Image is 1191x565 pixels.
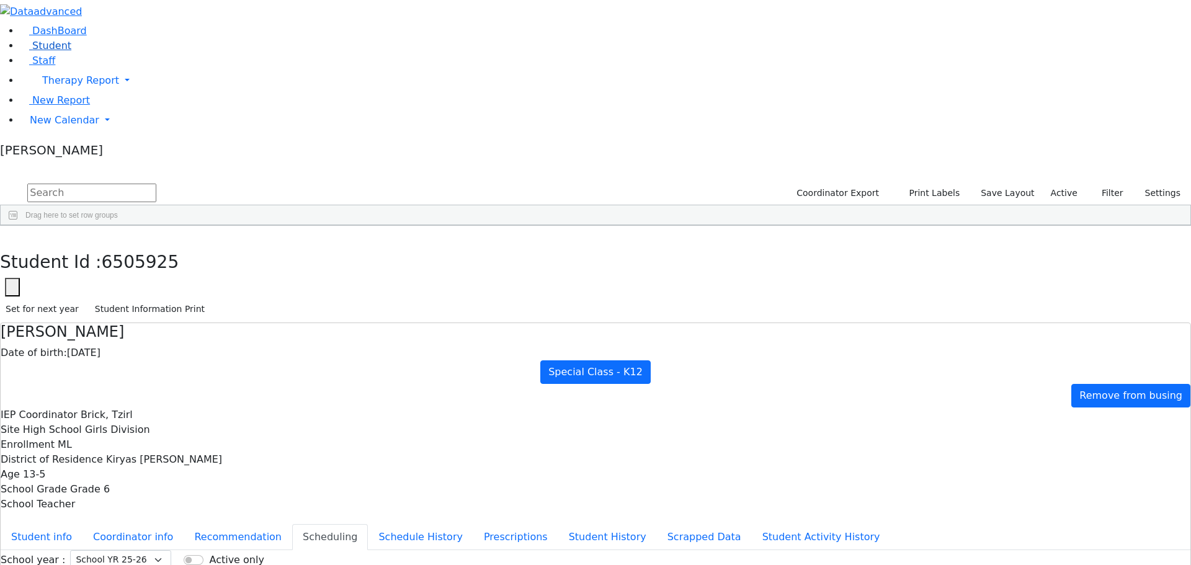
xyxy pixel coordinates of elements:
span: Student [32,40,71,51]
button: Recommendation [184,524,292,550]
button: Coordinator info [83,524,184,550]
span: 13-5 [23,468,45,480]
button: Settings [1129,184,1186,203]
label: Site [1,422,20,437]
a: DashBoard [20,25,87,37]
span: Staff [32,55,55,66]
a: New Report [20,94,90,106]
label: School Teacher [1,497,75,512]
div: [DATE] [1,345,1190,360]
span: Therapy Report [42,74,119,86]
a: Staff [20,55,55,66]
button: Save Layout [975,184,1040,203]
button: Coordinator Export [788,184,885,203]
a: New Calendar [20,108,1191,133]
span: Brick, Tzirl [81,409,133,420]
input: Search [27,184,156,202]
span: New Calendar [30,114,99,126]
label: Date of birth: [1,345,67,360]
label: School Grade [1,482,67,497]
button: Student info [1,524,83,550]
label: IEP Coordinator [1,407,78,422]
label: Active [1045,184,1083,203]
span: High School Girls Division [23,424,150,435]
span: Grade 6 [70,483,110,495]
button: Student Activity History [752,524,891,550]
label: District of Residence [1,452,103,467]
label: Enrollment [1,437,55,452]
span: Drag here to set row groups [25,211,118,220]
span: 6505925 [102,252,179,272]
a: Remove from busing [1071,384,1190,407]
a: Therapy Report [20,68,1191,93]
h4: [PERSON_NAME] [1,323,1190,341]
a: Special Class - K12 [540,360,651,384]
button: Student Information Print [89,300,210,319]
button: Scrapped Data [657,524,752,550]
span: Remove from busing [1079,389,1182,401]
span: ML [58,438,72,450]
span: Kiryas [PERSON_NAME] [106,453,222,465]
button: Print Labels [894,184,965,203]
button: Schedule History [368,524,473,550]
span: New Report [32,94,90,106]
a: Student [20,40,71,51]
button: Filter [1086,184,1129,203]
button: Student History [558,524,657,550]
span: DashBoard [32,25,87,37]
label: Age [1,467,20,482]
button: Scheduling [292,524,368,550]
button: Prescriptions [473,524,558,550]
